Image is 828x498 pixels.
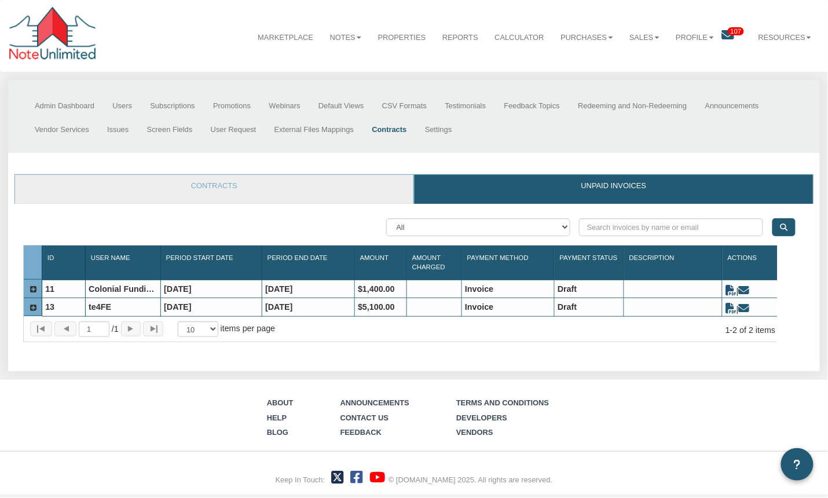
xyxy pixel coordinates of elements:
a: Announcements [340,398,409,407]
div: Keep In Touch: [276,475,325,485]
span: Payment Status [560,254,618,261]
span: User Name [91,254,130,261]
a: Send Email [739,302,750,314]
div: Sort None [724,250,783,265]
a: Contracts [363,118,416,142]
a: User Request [201,118,265,142]
a: Webinars [260,94,310,118]
div: Period End Date Sort None [264,250,354,265]
input: Selected page [79,321,109,337]
a: Feedback [340,428,382,437]
a: Feedback Topics [495,94,569,118]
a: Vendor Services [25,118,98,142]
div: 13 [42,298,85,316]
span: | [737,305,750,314]
span: Description [629,254,675,261]
a: Profile [668,23,722,52]
a: Terms and Conditions [456,398,549,407]
a: Promotions [204,94,259,118]
input: Search invoices by name or email [579,218,763,236]
button: Page to last [143,321,163,336]
div: Sort None [409,250,461,275]
a: Properties [369,23,434,52]
div: Sort None [87,250,160,265]
span: 107 [728,27,744,36]
div: Sort None [264,250,354,265]
a: Notes [321,23,369,52]
a: Reports [434,23,487,52]
div: Period Start Date Sort None [163,250,261,265]
div: $5,100.00 [355,298,406,316]
span: 1 [112,323,119,335]
a: Purchases [552,23,621,52]
a: Settings [416,118,461,142]
div: 11 [42,280,85,298]
div: Sort None [556,250,623,274]
a: Contracts [15,175,413,204]
span: 1 2 of 2 items [726,325,776,335]
div: Sort None [626,250,721,265]
div: Invoice [462,280,554,298]
a: External Files Mappings [265,118,363,142]
div: [DATE] [161,298,262,316]
a: Testimonials [436,94,495,118]
button: Page forward [121,321,141,336]
a: Show [726,284,737,296]
span: Period Start Date [166,254,233,261]
span: Payment Method [467,254,529,261]
div: $1,400.00 [355,280,406,298]
div: Sort None [44,250,85,265]
a: Show [726,302,737,314]
a: 107 [722,23,750,51]
a: Vendors [456,428,493,437]
button: Page back [54,321,76,336]
div: [DATE] [262,280,354,298]
div: Invoice [462,298,554,316]
a: Sales [621,23,668,52]
a: Contact Us [340,413,389,422]
a: CSV Formats [373,94,436,118]
a: Screen Fields [138,118,201,142]
div: Description Sort None [626,250,721,265]
div: Amount Sort None [357,250,406,265]
div: © [DOMAIN_NAME] 2025. All rights are reserved. [389,475,552,485]
abbr: through [730,325,733,335]
span: Amount Charged [412,254,445,271]
div: Payment Status Sort None [556,250,623,274]
div: Sort None [464,250,554,265]
div: [DATE] [262,298,354,316]
div: te4FE [86,298,160,316]
span: | [737,287,750,296]
a: Blog [267,428,288,437]
a: Developers [456,413,507,422]
button: Page to first [30,321,52,336]
span: Actions [728,254,757,261]
a: Redeeming and Non-Redeeming [569,94,696,118]
a: Announcements [696,94,768,118]
span: Amount [360,254,389,261]
a: Marketplace [250,23,321,52]
a: Default Views [309,94,373,118]
a: Resources [750,23,820,52]
div: Amount Charged Sort None [409,250,461,275]
div: Payment Method Sort None [464,250,554,265]
div: Sort None [357,250,406,265]
a: Unpaid invoices [415,175,813,204]
a: Calculator [486,23,552,52]
div: Actions Sort None [724,250,783,265]
a: Admin Dashboard [25,94,103,118]
a: Subscriptions [141,94,204,118]
div: Draft [555,298,624,316]
div: Id Sort None [44,250,85,265]
span: Period End Date [268,254,328,261]
a: Help [267,413,287,422]
span: items per page [221,324,276,333]
a: Send Email [739,284,750,296]
a: Issues [98,118,138,142]
span: Id [47,254,54,261]
div: Colonial Funding Group [86,280,160,298]
div: Draft [555,280,624,298]
div: User Name Sort None [87,250,160,265]
a: Users [104,94,141,118]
